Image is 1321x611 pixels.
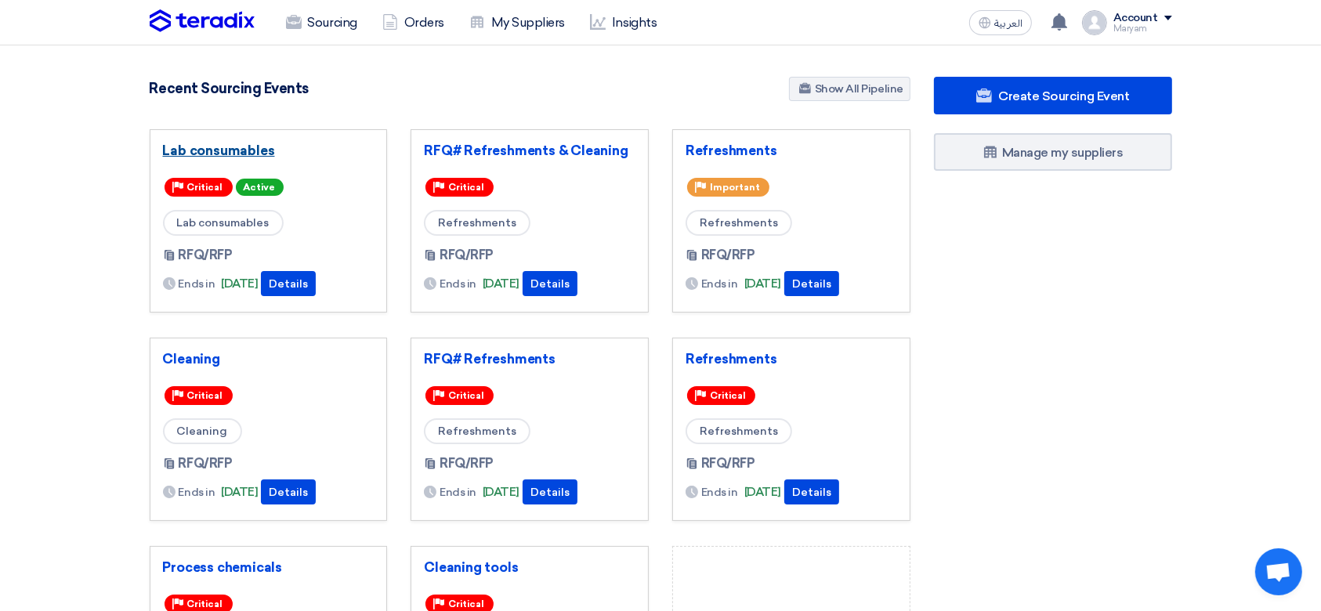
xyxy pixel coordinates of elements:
span: Ends in [440,276,476,292]
span: Refreshments [424,210,530,236]
span: Ends in [179,276,215,292]
span: Important [710,182,760,193]
a: Lab consumables [163,143,375,158]
a: My Suppliers [457,5,577,40]
div: Open chat [1255,548,1302,595]
span: [DATE] [744,275,781,293]
img: profile_test.png [1082,10,1107,35]
div: Maryam [1113,24,1172,33]
span: Critical [710,390,746,401]
span: Cleaning [163,418,242,444]
a: Sourcing [273,5,370,40]
span: Critical [448,390,484,401]
img: Teradix logo [150,9,255,33]
span: Ends in [440,484,476,501]
span: Ends in [701,276,738,292]
span: Critical [448,182,484,193]
span: Ends in [179,484,215,501]
span: Refreshments [686,210,792,236]
button: Details [784,479,839,504]
a: Show All Pipeline [789,77,910,101]
span: Active [236,179,284,196]
span: [DATE] [221,483,258,501]
span: العربية [994,18,1022,29]
button: Details [523,479,577,504]
span: Critical [448,598,484,609]
button: العربية [969,10,1032,35]
span: Refreshments [686,418,792,444]
a: Cleaning tools [424,559,635,575]
span: Critical [187,598,223,609]
a: RFQ# Refreshments & Cleaning [424,143,635,158]
button: Details [784,271,839,296]
a: RFQ# Refreshments [424,351,635,367]
span: RFQ/RFP [440,246,494,265]
a: Refreshments [686,143,897,158]
span: Ends in [701,484,738,501]
button: Details [261,271,316,296]
span: RFQ/RFP [179,246,233,265]
span: RFQ/RFP [701,454,755,473]
a: Manage my suppliers [934,133,1172,171]
button: Details [261,479,316,504]
span: [DATE] [483,483,519,501]
span: Lab consumables [163,210,284,236]
span: Critical [187,182,223,193]
span: [DATE] [744,483,781,501]
span: RFQ/RFP [440,454,494,473]
a: Insights [577,5,669,40]
span: Create Sourcing Event [998,89,1129,103]
a: Process chemicals [163,559,375,575]
span: Refreshments [424,418,530,444]
span: RFQ/RFP [179,454,233,473]
span: RFQ/RFP [701,246,755,265]
h4: Recent Sourcing Events [150,80,309,97]
div: Account [1113,12,1158,25]
span: [DATE] [483,275,519,293]
a: Cleaning [163,351,375,367]
button: Details [523,271,577,296]
a: Refreshments [686,351,897,367]
span: Critical [187,390,223,401]
span: [DATE] [221,275,258,293]
a: Orders [370,5,457,40]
